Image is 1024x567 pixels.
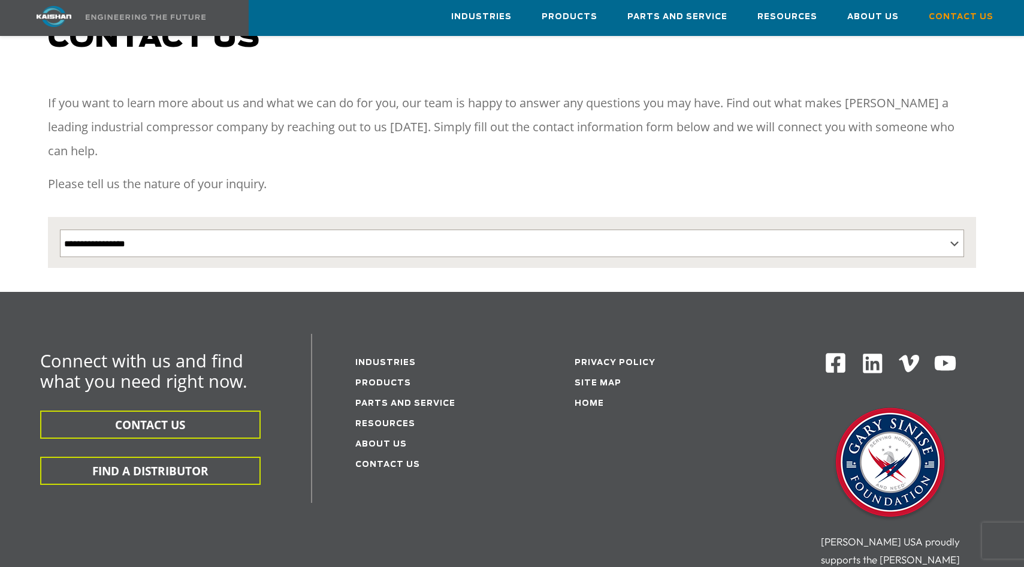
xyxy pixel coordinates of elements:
[451,1,512,33] a: Industries
[847,10,899,24] span: About Us
[757,10,817,24] span: Resources
[847,1,899,33] a: About Us
[451,10,512,24] span: Industries
[40,457,261,485] button: FIND A DISTRIBUTOR
[48,91,975,163] p: If you want to learn more about us and what we can do for you, our team is happy to answer any qu...
[830,404,950,524] img: Gary Sinise Foundation
[861,352,884,375] img: Linkedin
[48,172,975,196] p: Please tell us the nature of your inquiry.
[542,10,597,24] span: Products
[355,420,415,428] a: Resources
[627,1,727,33] a: Parts and Service
[355,400,455,408] a: Parts and service
[48,24,260,53] span: Contact us
[627,10,727,24] span: Parts and Service
[9,6,99,27] img: kaishan logo
[824,352,847,374] img: Facebook
[757,1,817,33] a: Resources
[934,352,957,375] img: Youtube
[86,14,206,20] img: Engineering the future
[929,10,993,24] span: Contact Us
[355,359,416,367] a: Industries
[575,400,604,408] a: Home
[355,379,411,387] a: Products
[899,355,919,372] img: Vimeo
[355,461,420,469] a: Contact Us
[575,359,656,367] a: Privacy Policy
[542,1,597,33] a: Products
[40,411,261,439] button: CONTACT US
[575,379,621,387] a: Site Map
[929,1,993,33] a: Contact Us
[40,349,247,393] span: Connect with us and find what you need right now.
[355,441,407,448] a: About Us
